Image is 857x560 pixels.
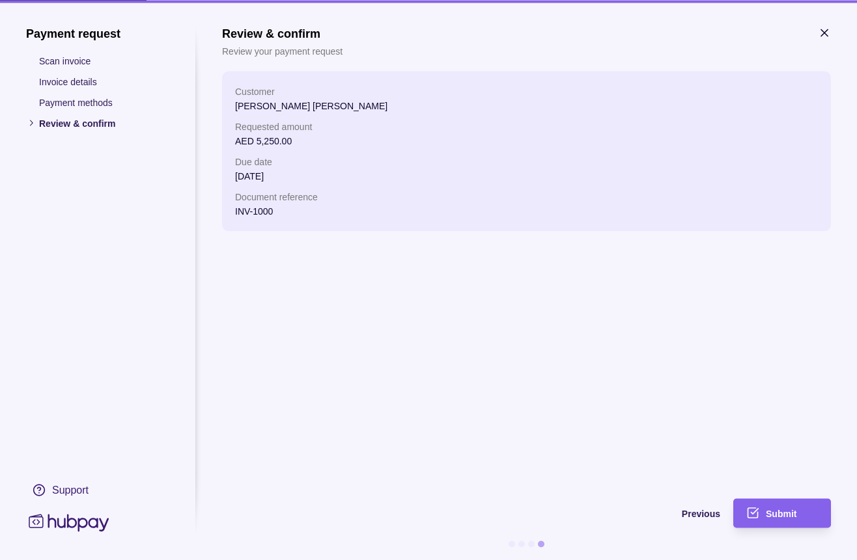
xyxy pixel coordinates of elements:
[39,95,169,109] p: Payment methods
[222,498,720,527] button: Previous
[222,44,343,58] p: Review your payment request
[222,26,343,40] h1: Review & confirm
[39,53,169,68] p: Scan invoice
[235,119,818,133] p: Requested amount
[733,498,831,527] button: Submit
[766,509,796,519] span: Submit
[235,189,818,204] p: Document reference
[26,26,169,40] h1: Payment request
[235,84,818,98] p: Customer
[235,204,818,218] p: INV-1000
[39,74,169,88] p: Invoice details
[235,133,818,148] p: AED 5,250.00
[235,154,818,168] p: Due date
[235,168,818,183] p: [DATE]
[52,483,89,497] div: Support
[235,98,818,113] p: [PERSON_NAME] [PERSON_NAME]
[39,116,169,130] p: Review & confirm
[682,509,720,519] span: Previous
[26,476,169,503] a: Support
